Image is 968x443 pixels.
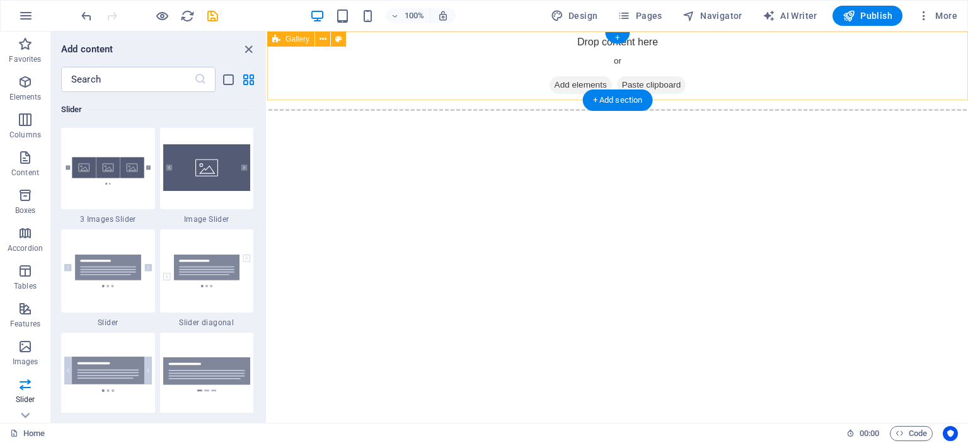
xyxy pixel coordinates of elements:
[8,243,43,253] p: Accordion
[677,6,747,26] button: Navigator
[9,130,41,140] p: Columns
[160,126,254,224] div: Image Slider
[896,426,927,441] span: Code
[860,426,879,441] span: 00 00
[64,139,152,197] img: Thumbnail_Image_Slider_3_Slides-OEMHbafHB-wAmMzKlUvzlA.svg
[9,92,42,102] p: Elements
[163,357,251,391] img: slider-wide-dots1.svg
[846,426,880,441] h6: Session time
[241,72,256,87] button: grid-view
[61,67,194,92] input: Search
[405,8,425,23] h6: 100%
[583,89,653,111] div: + Add section
[241,42,256,57] button: close panel
[758,6,822,26] button: AI Writer
[64,255,152,287] img: slider.svg
[868,429,870,438] span: :
[61,214,155,224] span: 3 Images Slider
[613,6,667,26] button: Pages
[61,126,155,224] div: 3 Images Slider
[16,394,35,405] p: Slider
[205,8,220,23] button: save
[943,426,958,441] button: Usercentrics
[61,318,155,328] span: Slider
[437,10,449,21] i: On resize automatically adjust zoom level to fit chosen device.
[546,6,603,26] button: Design
[285,35,309,43] span: Gallery
[763,9,817,22] span: AI Writer
[10,426,45,441] a: Click to cancel selection. Double-click to open Pages
[221,72,236,87] button: list-view
[890,426,933,441] button: Code
[13,357,38,367] p: Images
[9,54,41,64] p: Favorites
[180,8,195,23] button: reload
[64,357,152,391] img: slider-full-height.svg
[918,9,957,22] span: More
[160,214,254,224] span: Image Slider
[205,9,220,23] i: Save (Ctrl+S)
[154,8,170,23] button: Click here to leave preview mode and continue editing
[618,9,662,22] span: Pages
[15,205,36,216] p: Boxes
[551,9,598,22] span: Design
[61,102,253,117] h6: Slider
[386,8,430,23] button: 100%
[605,32,630,43] div: +
[350,45,419,62] span: Paste clipboard
[160,318,254,328] span: Slider diagonal
[163,255,251,287] img: slider-diagonal.svg
[10,319,40,329] p: Features
[11,168,39,178] p: Content
[79,8,94,23] button: undo
[163,144,251,191] img: image-slider.svg
[913,6,962,26] button: More
[843,9,892,22] span: Publish
[61,42,113,57] h6: Add content
[14,281,37,291] p: Tables
[160,229,254,328] div: Slider diagonal
[61,229,155,328] div: Slider
[79,9,94,23] i: Undo: Delete elements (Ctrl+Z)
[683,9,742,22] span: Navigator
[833,6,902,26] button: Publish
[282,45,345,62] span: Add elements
